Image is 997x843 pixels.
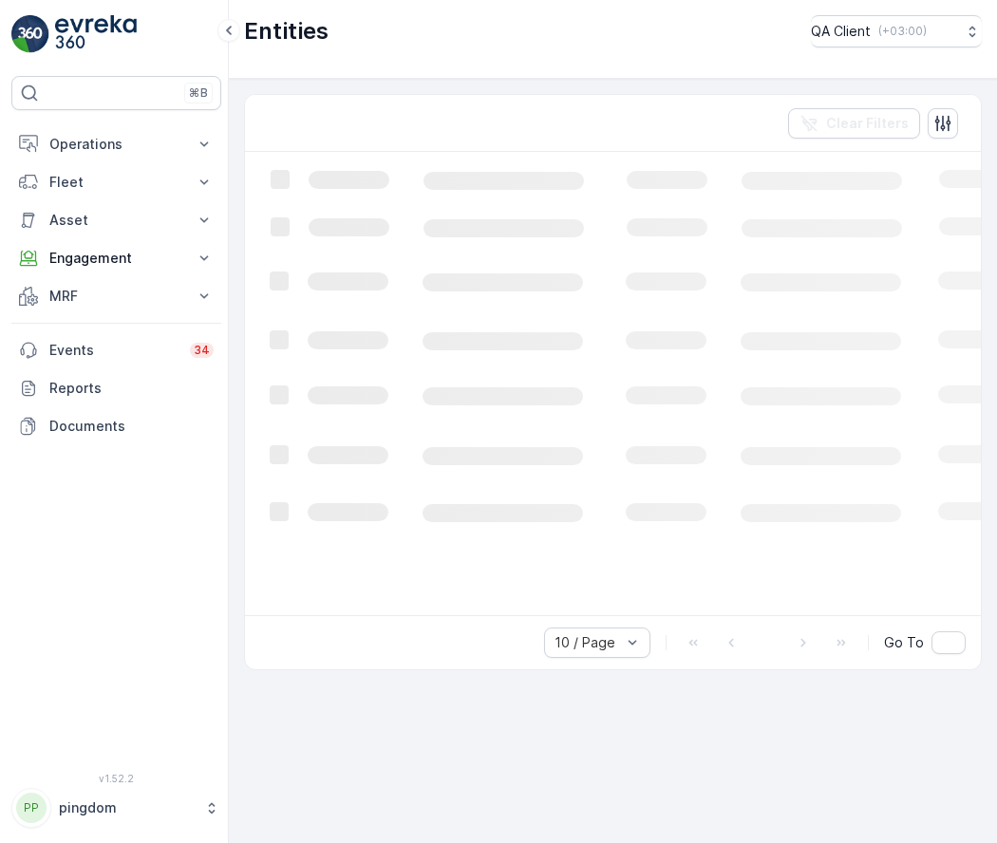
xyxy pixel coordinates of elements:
[11,407,221,445] a: Documents
[16,793,47,823] div: PP
[878,24,927,39] p: ( +03:00 )
[49,287,183,306] p: MRF
[811,22,871,41] p: QA Client
[11,773,221,784] span: v 1.52.2
[49,417,214,436] p: Documents
[49,135,183,154] p: Operations
[11,369,221,407] a: Reports
[11,15,49,53] img: logo
[49,249,183,268] p: Engagement
[811,15,982,47] button: QA Client(+03:00)
[884,633,924,652] span: Go To
[11,239,221,277] button: Engagement
[59,798,195,817] p: pingdom
[11,788,221,828] button: PPpingdom
[11,201,221,239] button: Asset
[11,163,221,201] button: Fleet
[49,173,183,192] p: Fleet
[49,379,214,398] p: Reports
[194,343,210,358] p: 34
[55,15,137,53] img: logo_light-DOdMpM7g.png
[11,125,221,163] button: Operations
[244,16,329,47] p: Entities
[788,108,920,139] button: Clear Filters
[49,341,179,360] p: Events
[826,114,909,133] p: Clear Filters
[11,277,221,315] button: MRF
[189,85,208,101] p: ⌘B
[11,331,221,369] a: Events34
[49,211,183,230] p: Asset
